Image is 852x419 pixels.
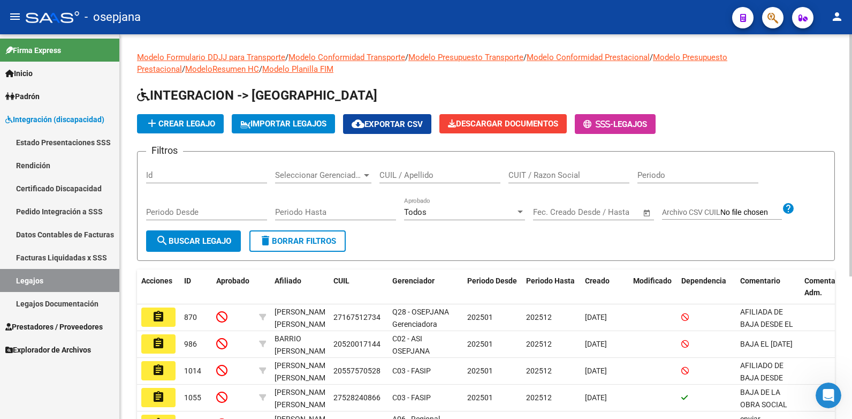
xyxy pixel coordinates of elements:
[85,5,141,29] span: - osepjana
[392,308,449,328] span: Q28 - OSEPJANA Gerenciadora
[5,44,61,56] span: Firma Express
[259,236,336,246] span: Borrar Filtros
[641,207,653,219] button: Open calendar
[662,208,720,216] span: Archivo CSV CUIL
[275,360,332,384] div: [PERSON_NAME] [PERSON_NAME]
[740,276,780,285] span: Comentario
[275,386,332,411] div: [PERSON_NAME] [PERSON_NAME]
[720,208,782,218] input: Archivo CSV CUIL
[343,114,431,134] button: Exportar CSV
[184,340,197,348] span: 986
[585,313,607,321] span: [DATE]
[585,340,607,348] span: [DATE]
[527,53,650,62] a: Modelo Conformidad Prestacional
[681,276,726,285] span: Dependencia
[333,366,381,375] span: 20557570528
[5,114,104,125] span: Integración (discapacidad)
[249,230,346,252] button: Borrar Filtros
[831,10,843,23] mat-icon: person
[152,337,165,350] mat-icon: assignment
[740,308,793,377] span: AFILIADA DE BAJA DESDE EL 1/04/2025 (ME AVISAN DE AFILIACIONES EL 7/06/2025)
[467,366,493,375] span: 202501
[141,276,172,285] span: Acciones
[5,91,40,102] span: Padrón
[526,276,575,285] span: Periodo Hasta
[156,234,169,247] mat-icon: search
[392,334,430,355] span: C02 - ASI OSEPJANA
[180,270,212,305] datatable-header-cell: ID
[613,119,647,129] span: Legajos
[184,366,201,375] span: 1014
[782,202,795,215] mat-icon: help
[333,276,349,285] span: CUIL
[526,366,552,375] span: 202512
[352,117,364,130] mat-icon: cloud_download
[184,276,191,285] span: ID
[184,393,201,402] span: 1055
[152,310,165,323] mat-icon: assignment
[146,143,183,158] h3: Filtros
[526,313,552,321] span: 202512
[333,340,381,348] span: 20520017144
[388,270,463,305] datatable-header-cell: Gerenciador
[575,114,656,134] button: -Legajos
[467,340,493,348] span: 202501
[152,391,165,403] mat-icon: assignment
[137,270,180,305] datatable-header-cell: Acciones
[156,236,231,246] span: Buscar Legajo
[185,64,259,74] a: ModeloResumen HC
[467,393,493,402] span: 202501
[585,276,610,285] span: Creado
[585,366,607,375] span: [DATE]
[392,276,435,285] span: Gerenciador
[5,344,91,356] span: Explorador de Archivos
[533,207,576,217] input: Fecha inicio
[232,114,335,133] button: IMPORTAR LEGAJOS
[352,119,423,129] span: Exportar CSV
[585,393,607,402] span: [DATE]
[586,207,638,217] input: Fecha fin
[146,230,241,252] button: Buscar Legajo
[146,119,215,129] span: Crear Legajo
[275,276,301,285] span: Afiliado
[526,393,552,402] span: 202512
[408,53,523,62] a: Modelo Presupuesto Transporte
[333,313,381,321] span: 27167512734
[152,364,165,377] mat-icon: assignment
[448,119,558,129] span: Descargar Documentos
[262,64,333,74] a: Modelo Planilla FIM
[5,68,33,79] span: Inicio
[270,270,329,305] datatable-header-cell: Afiliado
[216,276,249,285] span: Aprobado
[184,313,197,321] span: 870
[275,333,332,369] div: BARRIO [PERSON_NAME] [PERSON_NAME]
[137,88,377,103] span: INTEGRACION -> [GEOGRAPHIC_DATA]
[212,270,255,305] datatable-header-cell: Aprobado
[329,270,388,305] datatable-header-cell: CUIL
[392,393,431,402] span: C03 - FASIP
[404,207,427,217] span: Todos
[463,270,522,305] datatable-header-cell: Periodo Desde
[804,276,845,297] span: Comentario Adm.
[581,270,629,305] datatable-header-cell: Creado
[137,114,224,133] button: Crear Legajo
[392,366,431,375] span: C03 - FASIP
[816,383,841,408] iframe: Intercom live chat
[5,321,103,333] span: Prestadores / Proveedores
[259,234,272,247] mat-icon: delete
[633,276,672,285] span: Modificado
[275,170,362,180] span: Seleccionar Gerenciador
[467,313,493,321] span: 202501
[333,393,381,402] span: 27528240866
[137,53,285,62] a: Modelo Formulario DDJJ para Transporte
[240,119,326,129] span: IMPORTAR LEGAJOS
[629,270,677,305] datatable-header-cell: Modificado
[740,340,793,348] span: BAJA EL 31/05/2025
[526,340,552,348] span: 202512
[736,270,800,305] datatable-header-cell: Comentario
[146,117,158,130] mat-icon: add
[9,10,21,23] mat-icon: menu
[677,270,736,305] datatable-header-cell: Dependencia
[522,270,581,305] datatable-header-cell: Periodo Hasta
[288,53,405,62] a: Modelo Conformidad Transporte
